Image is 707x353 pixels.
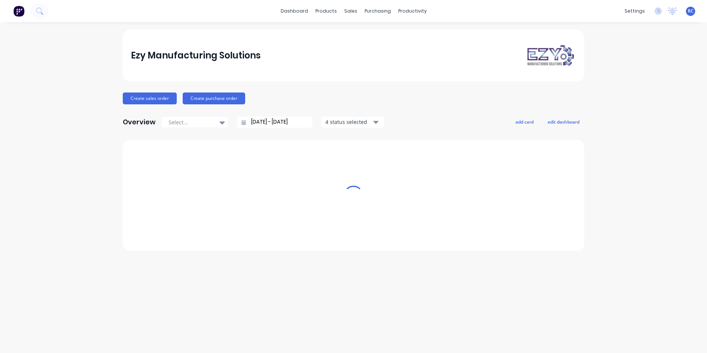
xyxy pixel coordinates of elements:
[321,117,384,128] button: 4 status selected
[361,6,395,17] div: purchasing
[131,48,261,63] div: Ezy Manufacturing Solutions
[123,115,156,130] div: Overview
[511,117,538,127] button: add card
[395,6,430,17] div: productivity
[621,6,649,17] div: settings
[13,6,24,17] img: Factory
[123,93,177,104] button: Create sales order
[524,43,576,67] img: Ezy Manufacturing Solutions
[688,8,694,14] span: RC
[325,118,372,126] div: 4 status selected
[183,93,245,104] button: Create purchase order
[277,6,312,17] a: dashboard
[341,6,361,17] div: sales
[543,117,584,127] button: edit dashboard
[312,6,341,17] div: products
